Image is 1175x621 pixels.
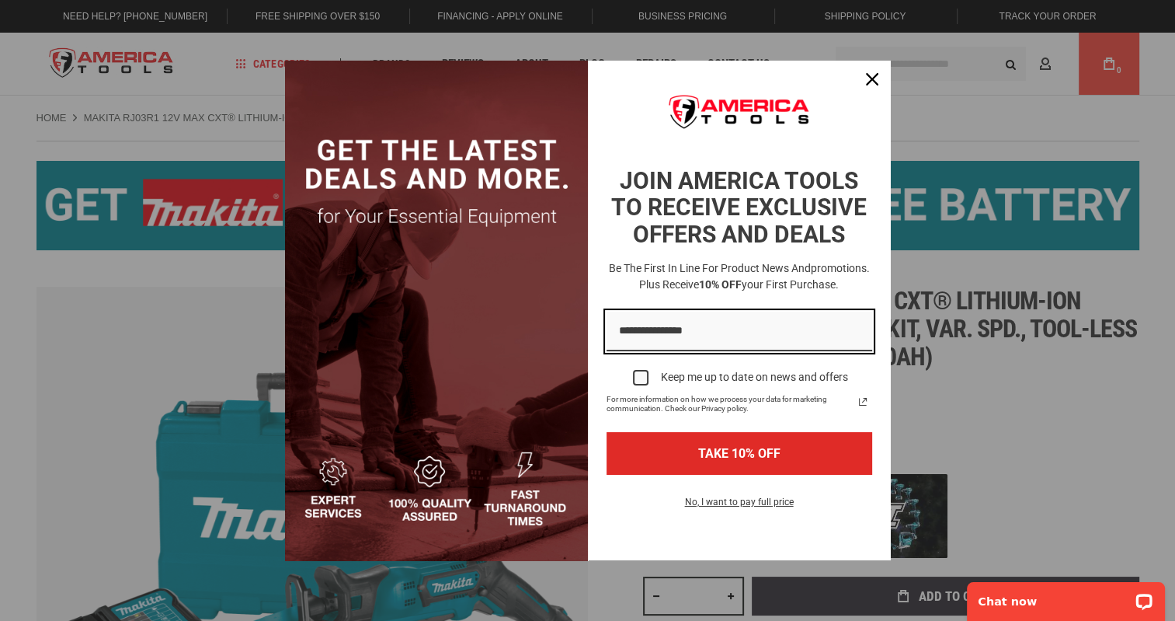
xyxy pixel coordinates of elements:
svg: link icon [853,392,872,411]
span: For more information on how we process your data for marketing communication. Check our Privacy p... [607,395,853,413]
button: Close [853,61,891,98]
svg: close icon [866,73,878,85]
strong: JOIN AMERICA TOOLS TO RECEIVE EXCLUSIVE OFFERS AND DEALS [611,167,867,248]
a: Read our Privacy Policy [853,392,872,411]
input: Email field [607,312,872,351]
div: Keep me up to date on news and offers [661,371,848,384]
button: TAKE 10% OFF [607,432,872,475]
h3: Be the first in line for product news and [603,260,875,293]
strong: 10% OFF [699,278,742,291]
button: No, I want to pay full price [673,494,806,520]
iframe: LiveChat chat widget [957,572,1175,621]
